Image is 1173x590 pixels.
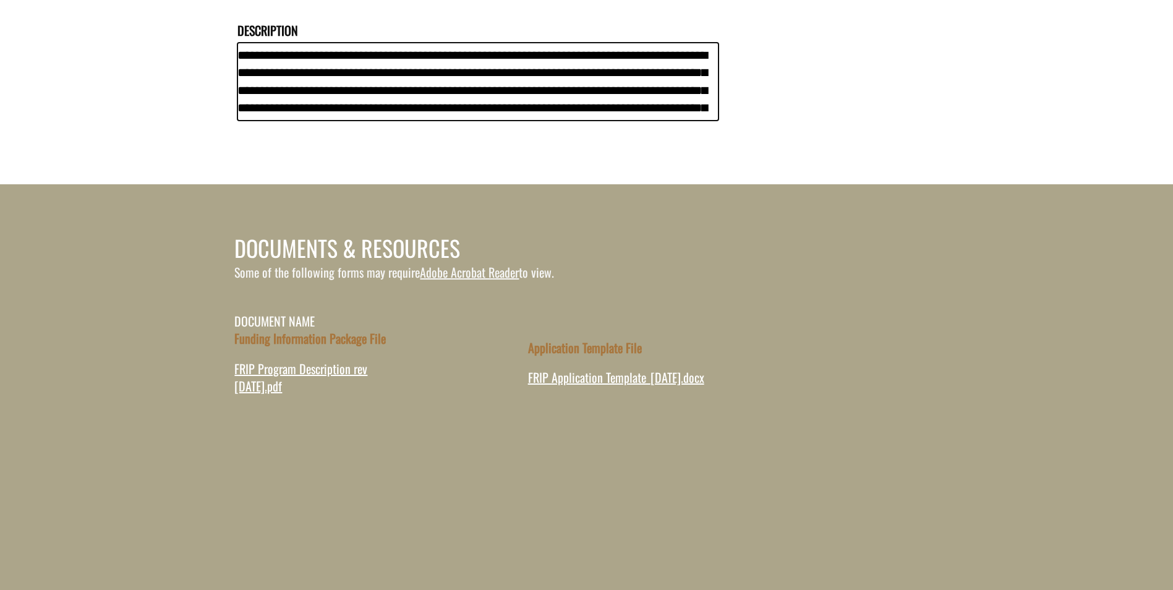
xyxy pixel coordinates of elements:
[234,359,367,396] a: FRIP Program Description rev [DATE].pdf
[528,339,642,357] label: Application Template File
[234,8,939,172] div: Funding Opportunity Details
[234,8,939,134] fieldset: DETAILS
[234,330,386,348] label: Funding Information Package File
[420,263,519,281] a: Adobe Acrobat Reader
[237,22,298,40] label: Description
[528,368,704,387] a: FRIP Application Template_[DATE].docx
[237,43,719,121] textarea: Description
